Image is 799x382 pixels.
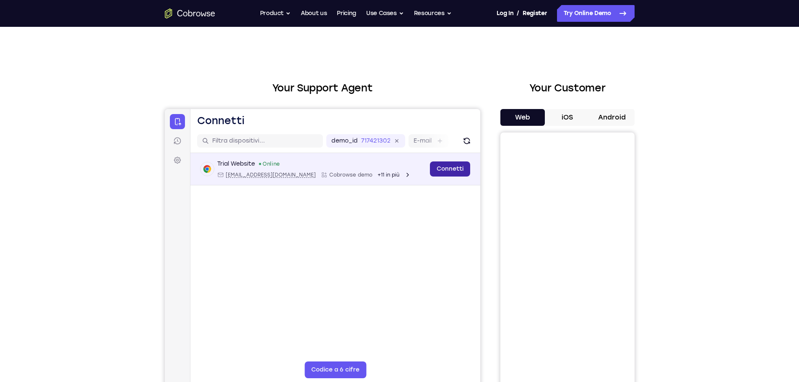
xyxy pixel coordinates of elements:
[523,5,547,22] a: Register
[366,5,404,22] button: Use Cases
[260,5,291,22] button: Product
[337,5,356,22] a: Pricing
[557,5,635,22] a: Try Online Demo
[497,5,513,22] a: Log In
[517,8,519,18] span: /
[165,81,480,96] h2: Your Support Agent
[545,109,590,126] button: iOS
[500,81,635,96] h2: Your Customer
[165,8,215,18] a: Go to the home page
[414,5,452,22] button: Resources
[500,109,545,126] button: Web
[590,109,635,126] button: Android
[301,5,327,22] a: About us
